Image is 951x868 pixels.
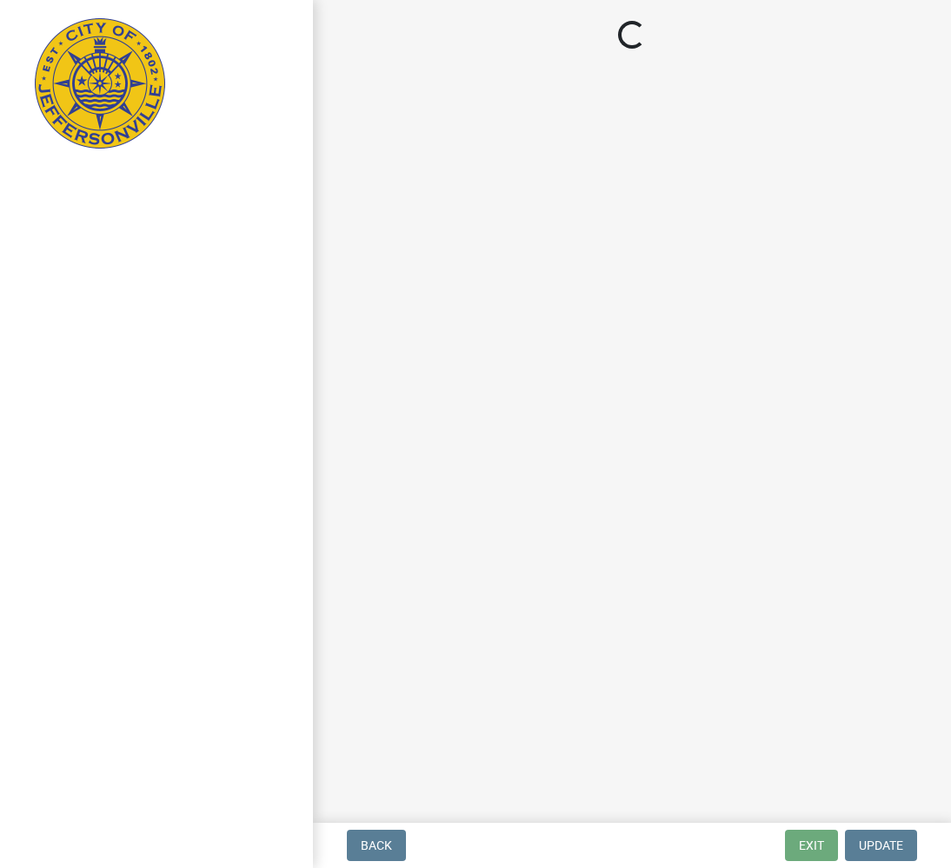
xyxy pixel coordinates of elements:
button: Back [347,830,406,861]
button: Exit [785,830,838,861]
span: Update [859,838,903,852]
span: Back [361,838,392,852]
button: Update [845,830,917,861]
img: City of Jeffersonville, Indiana [35,18,165,149]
